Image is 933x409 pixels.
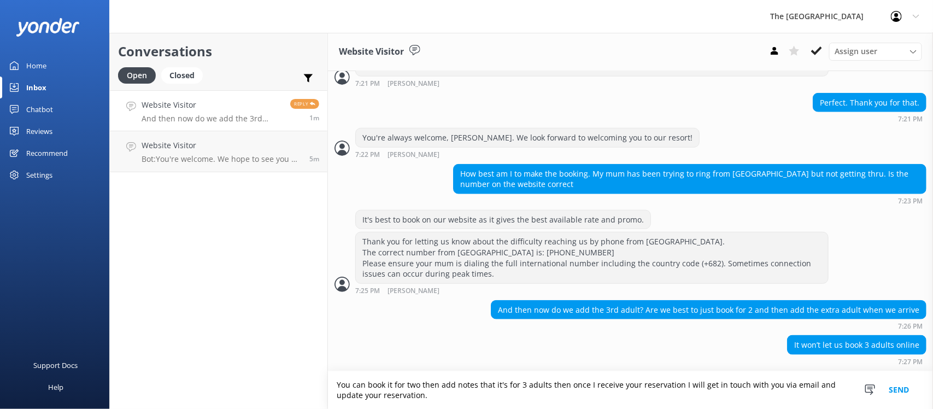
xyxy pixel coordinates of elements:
div: Recommend [26,142,68,164]
button: Send [878,371,919,409]
div: Assign User [829,43,922,60]
span: 07:26pm 10-Aug-2025 (UTC -10:00) Pacific/Honolulu [309,113,319,122]
div: Inbox [26,77,46,98]
p: And then now do we add the 3rd adult? Are we best to just book for 2 and then add the extra adult... [142,114,282,124]
div: Settings [26,164,52,186]
div: It won’t let us book 3 adults online [788,336,926,354]
div: It's best to book on our website as it gives the best available rate and promo. [356,211,650,229]
div: How best am I to make the booking. My mum has been trying to ring from [GEOGRAPHIC_DATA] but not ... [454,165,926,194]
p: Bot: You're welcome. We hope to see you at The [GEOGRAPHIC_DATA] soon! [142,154,301,164]
h2: Conversations [118,41,319,62]
div: And then now do we add the 3rd adult? Are we best to just book for 2 and then add the extra adult... [491,301,926,319]
h4: Website Visitor [142,99,282,111]
div: Home [26,55,46,77]
div: 07:25pm 10-Aug-2025 (UTC -10:00) Pacific/Honolulu [355,287,829,295]
span: Assign user [835,45,877,57]
div: Reviews [26,120,52,142]
div: Support Docs [34,354,78,376]
div: Closed [161,67,203,84]
span: 07:22pm 10-Aug-2025 (UTC -10:00) Pacific/Honolulu [309,154,319,163]
div: 07:26pm 10-Aug-2025 (UTC -10:00) Pacific/Honolulu [491,322,926,330]
a: Open [118,69,161,81]
a: Website VisitorAnd then now do we add the 3rd adult? Are we best to just book for 2 and then add ... [110,90,327,131]
div: 07:21pm 10-Aug-2025 (UTC -10:00) Pacific/Honolulu [355,79,829,87]
div: Open [118,67,156,84]
div: 07:21pm 10-Aug-2025 (UTC -10:00) Pacific/Honolulu [813,115,926,122]
strong: 7:25 PM [355,288,380,295]
div: 07:27pm 10-Aug-2025 (UTC -10:00) Pacific/Honolulu [787,358,926,365]
span: [PERSON_NAME] [388,288,439,295]
div: Help [48,376,63,398]
h4: Website Visitor [142,139,301,151]
strong: 7:23 PM [898,198,923,204]
h3: Website Visitor [339,45,404,59]
div: Chatbot [26,98,53,120]
span: [PERSON_NAME] [388,151,439,159]
a: Closed [161,69,208,81]
a: Website VisitorBot:You're welcome. We hope to see you at The [GEOGRAPHIC_DATA] soon!5m [110,131,327,172]
strong: 7:22 PM [355,151,380,159]
strong: 7:21 PM [898,116,923,122]
div: You're always welcome, [PERSON_NAME]. We look forward to welcoming you to our resort! [356,128,699,147]
textarea: You can book it for two then add notes that it's for 3 adults then once I receive your reservatio... [328,371,933,409]
div: 07:23pm 10-Aug-2025 (UTC -10:00) Pacific/Honolulu [453,197,926,204]
img: yonder-white-logo.png [16,18,79,36]
strong: 7:27 PM [898,359,923,365]
span: Reply [290,99,319,109]
strong: 7:21 PM [355,80,380,87]
div: Thank you for letting us know about the difficulty reaching us by phone from [GEOGRAPHIC_DATA]. T... [356,232,828,283]
div: 07:22pm 10-Aug-2025 (UTC -10:00) Pacific/Honolulu [355,150,700,159]
div: Perfect. Thank you for that. [813,94,926,112]
strong: 7:26 PM [898,323,923,330]
span: [PERSON_NAME] [388,80,439,87]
